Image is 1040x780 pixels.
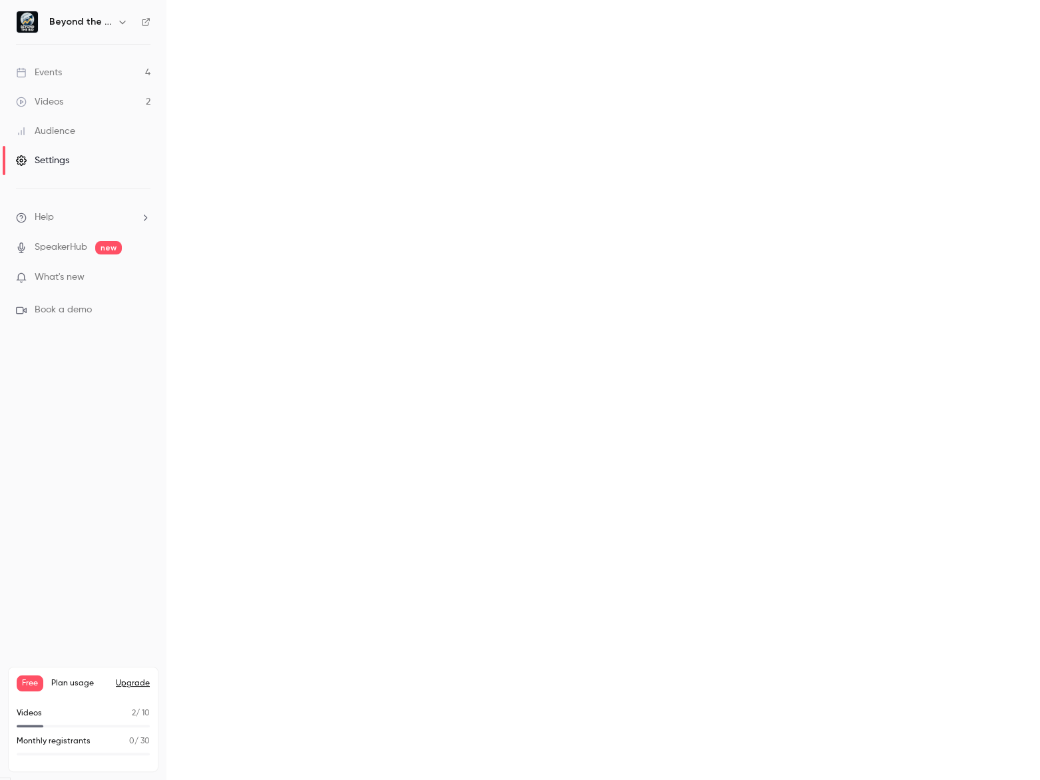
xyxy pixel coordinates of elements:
li: help-dropdown-opener [16,210,150,224]
div: Events [16,66,62,79]
p: / 10 [132,707,150,719]
span: Plan usage [51,678,108,689]
p: / 30 [129,735,150,747]
a: SpeakerHub [35,240,87,254]
span: Book a demo [35,303,92,317]
h6: Beyond the Bid [49,15,112,29]
p: Videos [17,707,42,719]
p: Monthly registrants [17,735,91,747]
span: Help [35,210,54,224]
div: Audience [16,125,75,138]
span: Free [17,675,43,691]
img: Beyond the Bid [17,11,38,33]
span: What's new [35,270,85,284]
button: Upgrade [116,678,150,689]
span: new [95,241,122,254]
span: 0 [129,737,134,745]
span: 2 [132,709,136,717]
div: Settings [16,154,69,167]
div: Videos [16,95,63,109]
